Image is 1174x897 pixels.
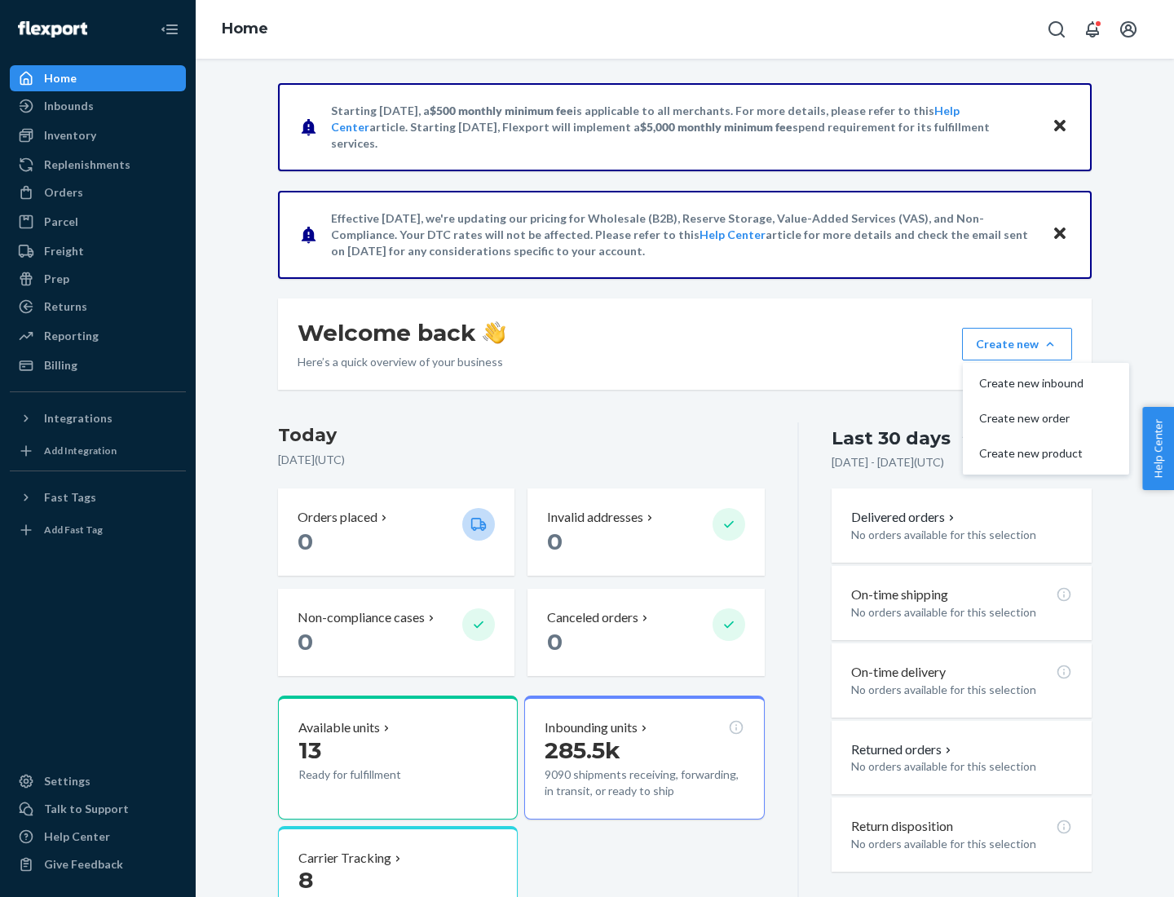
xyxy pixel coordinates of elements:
[851,527,1072,543] p: No orders available for this selection
[1076,13,1109,46] button: Open notifications
[10,323,186,349] a: Reporting
[10,266,186,292] a: Prep
[545,767,744,799] p: 9090 shipments receiving, forwarding, in transit, or ready to ship
[1049,115,1070,139] button: Close
[44,243,84,259] div: Freight
[851,740,955,759] button: Returned orders
[962,328,1072,360] button: Create newCreate new inboundCreate new orderCreate new product
[851,682,1072,698] p: No orders available for this selection
[44,523,103,537] div: Add Fast Tag
[298,849,391,868] p: Carrier Tracking
[851,508,958,527] button: Delivered orders
[545,736,620,764] span: 285.5k
[10,824,186,850] a: Help Center
[966,436,1126,471] button: Create new product
[547,628,563,656] span: 0
[44,357,77,373] div: Billing
[278,452,765,468] p: [DATE] ( UTC )
[44,801,129,817] div: Talk to Support
[832,426,951,451] div: Last 30 days
[700,228,766,241] a: Help Center
[10,484,186,510] button: Fast Tags
[44,157,130,173] div: Replenishments
[209,6,281,53] ol: breadcrumbs
[966,401,1126,436] button: Create new order
[298,736,321,764] span: 13
[10,179,186,205] a: Orders
[10,122,186,148] a: Inventory
[1112,13,1145,46] button: Open account menu
[430,104,573,117] span: $500 monthly minimum fee
[44,98,94,114] div: Inbounds
[298,608,425,627] p: Non-compliance cases
[851,663,946,682] p: On-time delivery
[10,796,186,822] a: Talk to Support
[153,13,186,46] button: Close Navigation
[10,152,186,178] a: Replenishments
[10,517,186,543] a: Add Fast Tag
[44,70,77,86] div: Home
[851,817,953,836] p: Return disposition
[18,21,87,38] img: Flexport logo
[331,210,1036,259] p: Effective [DATE], we're updating our pricing for Wholesale (B2B), Reserve Storage, Value-Added Se...
[10,768,186,794] a: Settings
[44,184,83,201] div: Orders
[851,604,1072,621] p: No orders available for this selection
[44,271,69,287] div: Prep
[10,438,186,464] a: Add Integration
[979,378,1084,389] span: Create new inbound
[483,321,505,344] img: hand-wave emoji
[10,238,186,264] a: Freight
[545,718,638,737] p: Inbounding units
[527,488,764,576] button: Invalid addresses 0
[298,508,377,527] p: Orders placed
[547,608,638,627] p: Canceled orders
[527,589,764,676] button: Canceled orders 0
[10,405,186,431] button: Integrations
[851,585,948,604] p: On-time shipping
[44,127,96,144] div: Inventory
[44,773,90,789] div: Settings
[331,103,1036,152] p: Starting [DATE], a is applicable to all merchants. For more details, please refer to this article...
[979,448,1084,459] span: Create new product
[298,767,449,783] p: Ready for fulfillment
[547,528,563,555] span: 0
[547,508,643,527] p: Invalid addresses
[1049,223,1070,246] button: Close
[44,489,96,506] div: Fast Tags
[10,294,186,320] a: Returns
[44,214,78,230] div: Parcel
[298,718,380,737] p: Available units
[10,93,186,119] a: Inbounds
[278,422,765,448] h3: Today
[1040,13,1073,46] button: Open Search Box
[278,488,514,576] button: Orders placed 0
[10,209,186,235] a: Parcel
[44,410,113,426] div: Integrations
[278,589,514,676] button: Non-compliance cases 0
[278,696,518,820] button: Available units13Ready for fulfillment
[298,628,313,656] span: 0
[851,758,1072,775] p: No orders available for this selection
[222,20,268,38] a: Home
[966,366,1126,401] button: Create new inbound
[44,444,117,457] div: Add Integration
[44,856,123,873] div: Give Feedback
[10,352,186,378] a: Billing
[44,328,99,344] div: Reporting
[298,866,313,894] span: 8
[524,696,764,820] button: Inbounding units285.5k9090 shipments receiving, forwarding, in transit, or ready to ship
[640,120,792,134] span: $5,000 monthly minimum fee
[10,65,186,91] a: Home
[1142,407,1174,490] button: Help Center
[44,829,110,845] div: Help Center
[44,298,87,315] div: Returns
[298,354,505,370] p: Here’s a quick overview of your business
[979,413,1084,424] span: Create new order
[298,318,505,347] h1: Welcome back
[298,528,313,555] span: 0
[851,836,1072,852] p: No orders available for this selection
[832,454,944,471] p: [DATE] - [DATE] ( UTC )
